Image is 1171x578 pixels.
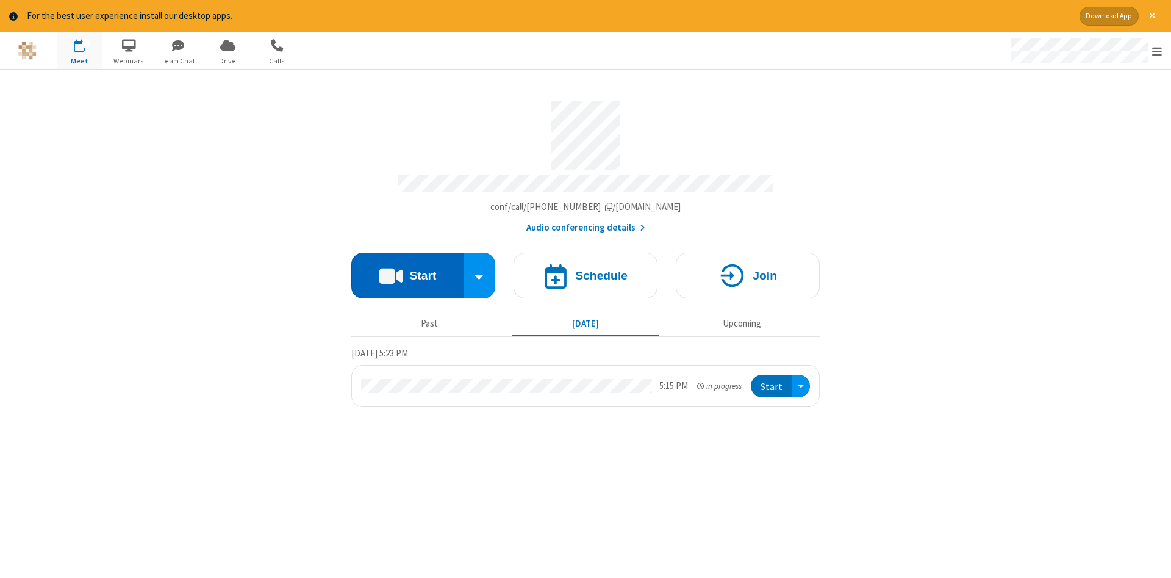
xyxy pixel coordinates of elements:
[526,221,645,235] button: Audio conferencing details
[351,253,464,298] button: Start
[575,270,628,281] h4: Schedule
[4,32,50,69] button: Logo
[753,270,777,281] h4: Join
[792,375,810,397] div: Open menu
[106,56,152,67] span: Webinars
[27,9,1070,23] div: For the best user experience install our desktop apps.
[512,312,659,336] button: [DATE]
[156,56,201,67] span: Team Chat
[351,92,820,234] section: Account details
[676,253,820,298] button: Join
[1080,7,1139,26] button: Download App
[697,380,742,392] em: in progress
[351,346,820,407] section: Today's Meetings
[409,270,436,281] h4: Start
[1143,7,1162,26] button: Close alert
[57,56,102,67] span: Meet
[18,42,37,60] img: QA Selenium DO NOT DELETE OR CHANGE
[999,32,1171,69] div: Open menu
[82,39,90,48] div: 1
[514,253,657,298] button: Schedule
[751,375,792,397] button: Start
[351,347,408,359] span: [DATE] 5:23 PM
[464,253,496,298] div: Start conference options
[205,56,251,67] span: Drive
[490,201,681,212] span: Copy my meeting room link
[254,56,300,67] span: Calls
[659,379,688,393] div: 5:15 PM
[668,312,815,336] button: Upcoming
[490,200,681,214] button: Copy my meeting room linkCopy my meeting room link
[356,312,503,336] button: Past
